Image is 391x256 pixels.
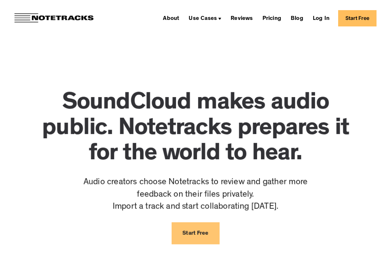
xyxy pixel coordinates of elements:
[288,12,306,24] a: Blog
[338,10,377,26] a: Start Free
[310,12,332,24] a: Log In
[160,12,182,24] a: About
[228,12,256,24] a: Reviews
[172,222,219,244] a: Start Free
[189,16,217,22] div: Use Cases
[260,12,284,24] a: Pricing
[186,12,224,24] div: Use Cases
[78,177,313,214] p: Audio creators choose Notetracks to review and gather more feedback on their files privately. Imp...
[42,92,349,168] h1: SoundCloud makes audio public. Notetracks prepares it for the world to hear.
